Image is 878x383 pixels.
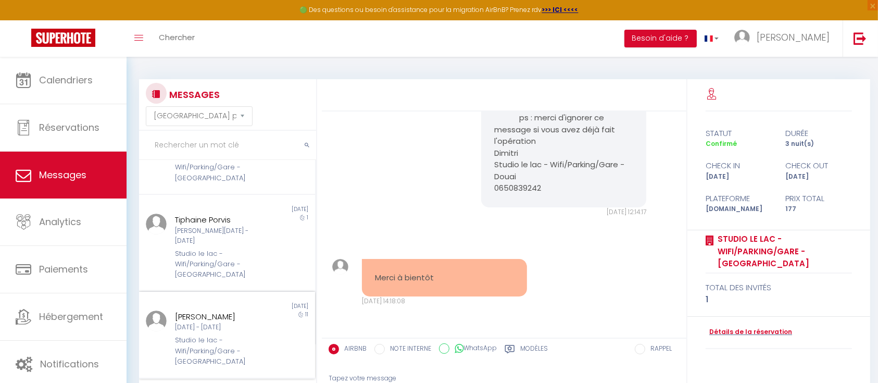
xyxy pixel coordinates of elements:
span: Hébergement [39,310,103,323]
span: Réservations [39,121,99,134]
label: Modèles [520,344,548,357]
a: Chercher [151,20,203,57]
div: Prix total [779,192,859,205]
span: Messages [39,168,86,181]
pre: Merci à bientôt [375,272,514,284]
label: AIRBNB [339,344,367,355]
div: Tiphaine Porvis [175,214,264,226]
label: NOTE INTERNE [385,344,431,355]
div: total des invités [706,281,852,294]
h3: MESSAGES [167,83,220,106]
span: 1 [307,214,308,221]
span: [PERSON_NAME] [757,31,830,44]
div: check out [779,159,859,172]
div: 3 nuit(s) [779,139,859,149]
input: Rechercher un mot clé [139,131,316,160]
div: [DOMAIN_NAME] [699,204,779,214]
div: [DATE] [227,302,315,311]
div: 1 [706,293,852,306]
img: logout [854,32,867,45]
a: Détails de la réservation [706,327,792,337]
div: [DATE] [227,205,315,214]
span: Confirmé [706,139,737,148]
span: Analytics [39,215,81,228]
div: 177 [779,204,859,214]
div: [DATE] [779,172,859,182]
img: ... [146,214,167,234]
a: ... [PERSON_NAME] [726,20,843,57]
span: Calendriers [39,73,93,87]
div: durée [779,127,859,140]
div: [DATE] 14:18:08 [362,296,527,306]
div: [PERSON_NAME][DATE] - [DATE] [175,226,264,246]
div: statut [699,127,779,140]
span: 11 [305,311,308,318]
label: RAPPEL [645,344,672,355]
button: Besoin d'aide ? [624,30,697,47]
div: check in [699,159,779,172]
a: Studio le lac - Wifi/Parking/Gare - [GEOGRAPHIC_DATA] [714,233,852,270]
div: Plateforme [699,192,779,205]
div: [DATE] [699,172,779,182]
label: WhatsApp [449,343,497,355]
img: ... [332,259,348,275]
img: Super Booking [31,29,95,47]
div: Studio le lac - Wifi/Parking/Gare - [GEOGRAPHIC_DATA] [175,152,264,183]
div: Studio le lac - Wifi/Parking/Gare - [GEOGRAPHIC_DATA] [175,249,264,280]
img: ... [146,311,167,331]
a: >>> ICI <<<< [542,5,579,14]
div: [PERSON_NAME] [175,311,264,323]
div: [DATE] - [DATE] [175,323,264,332]
div: [DATE] 12:14:17 [481,207,646,217]
img: ... [734,30,750,45]
span: Paiements [39,263,88,276]
span: Chercher [159,32,195,43]
span: Notifications [40,357,99,370]
div: Studio le lac - Wifi/Parking/Gare - [GEOGRAPHIC_DATA] [175,335,264,367]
